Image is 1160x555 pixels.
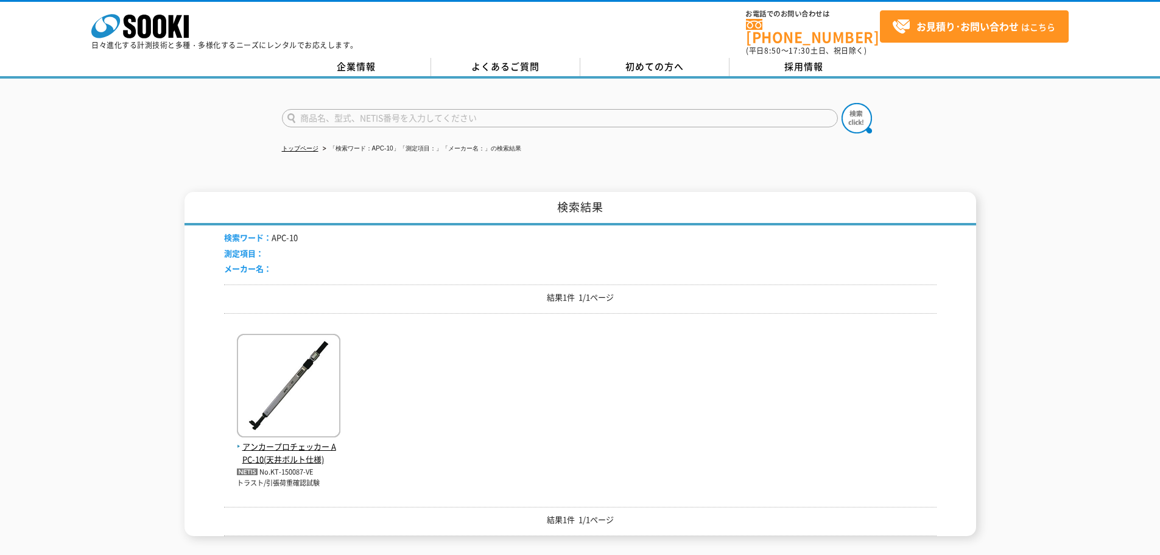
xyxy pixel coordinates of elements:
span: 17:30 [789,45,810,56]
span: お電話でのお問い合わせは [746,10,880,18]
p: No.KT-150087-VE [237,466,340,479]
p: 結果1件 1/1ページ [224,291,937,304]
strong: お見積り･お問い合わせ [916,19,1019,34]
p: 日々進化する計測技術と多種・多様化するニーズにレンタルでお応えします。 [91,41,358,49]
span: 測定項目： [224,247,264,259]
p: トラスト/引張荷重確認試験 [237,478,340,489]
span: 検索ワード： [224,232,272,243]
span: アンカープロチェッカー APC-10(天井ボルト仕様) [237,440,340,466]
a: 採用情報 [729,58,879,76]
a: 初めての方へ [580,58,729,76]
a: よくあるご質問 [431,58,580,76]
h1: 検索結果 [185,192,976,225]
li: APC-10 [224,232,298,244]
span: (平日 ～ 土日、祝日除く) [746,45,866,56]
a: アンカープロチェッカー APC-10(天井ボルト仕様) [237,428,340,465]
p: 結果1件 1/1ページ [224,514,937,526]
span: メーカー名： [224,263,272,274]
img: btn_search.png [842,103,872,133]
a: トップページ [282,145,318,152]
img: APC-10(天井ボルト仕様) [237,334,340,440]
a: [PHONE_NUMBER] [746,19,880,44]
a: 企業情報 [282,58,431,76]
li: 「検索ワード：APC-10」「測定項目：」「メーカー名：」の検索結果 [320,143,521,155]
span: はこちら [892,18,1055,36]
a: お見積り･お問い合わせはこちら [880,10,1069,43]
span: 初めての方へ [625,60,684,73]
span: 8:50 [764,45,781,56]
input: 商品名、型式、NETIS番号を入力してください [282,109,838,127]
